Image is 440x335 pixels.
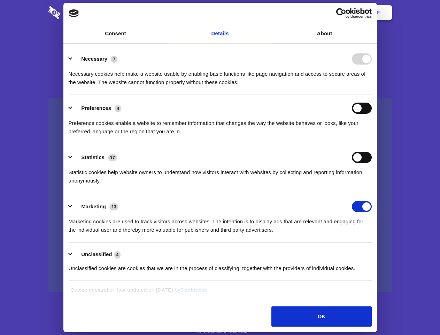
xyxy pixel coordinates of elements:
iframe: Drift Widget Chat Controller [405,300,432,327]
button: OK [271,306,371,327]
button: Necessary (7) [69,53,122,65]
span: 4 [115,105,121,112]
a: Contact [283,2,315,23]
div: Statistic cookies help website owners to understand how visitors interact with websites by collec... [69,163,372,185]
a: Consent [63,24,168,43]
div: Cookie declaration last updated on [DATE] by [65,286,375,299]
a: Usercentrics Cookiebot - opens in a new window [311,8,372,18]
button: Unclassified (4) [69,250,125,259]
a: About [272,24,377,43]
a: Wistia video thumbnail [48,98,392,292]
div: Unclassified cookies are cookies that we are in the process of classifying, together with the pro... [69,259,372,273]
button: Statistics (17) [69,152,122,163]
a: Details [168,24,272,43]
label: Marketing [81,203,106,209]
span: 13 [109,203,118,210]
a: Login [316,2,346,23]
label: Statistics [81,154,105,160]
h4: Auto-redaction of sensitive data, encrypted data sharing and self-destructing private chats. Shar... [48,64,392,87]
h1: Eliminate Slack Data Loss. [48,31,392,57]
button: Preferences (4) [69,103,126,114]
label: Preferences [81,105,111,111]
span: 7 [111,56,117,63]
a: Pricing [204,2,235,23]
a: Cookiebot [180,287,207,293]
label: Necessary [81,56,107,62]
button: Marketing (13) [69,201,123,212]
div: Preference cookies enable a website to remember information that changes the way the website beha... [69,114,372,136]
img: logo-wordmark-white-trans-d4663122ce5f474addd5e946df7df03e33cb6a1c49d2221995e7729f52c070b2.svg [48,6,108,19]
span: 4 [114,251,121,258]
span: 17 [108,154,117,161]
div: Marketing cookies are used to track visitors across websites. The intention is to display ads tha... [69,212,372,234]
div: Necessary cookies help make a website usable by enabling basic functions like page navigation and... [69,65,372,87]
img: logo [69,9,79,17]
